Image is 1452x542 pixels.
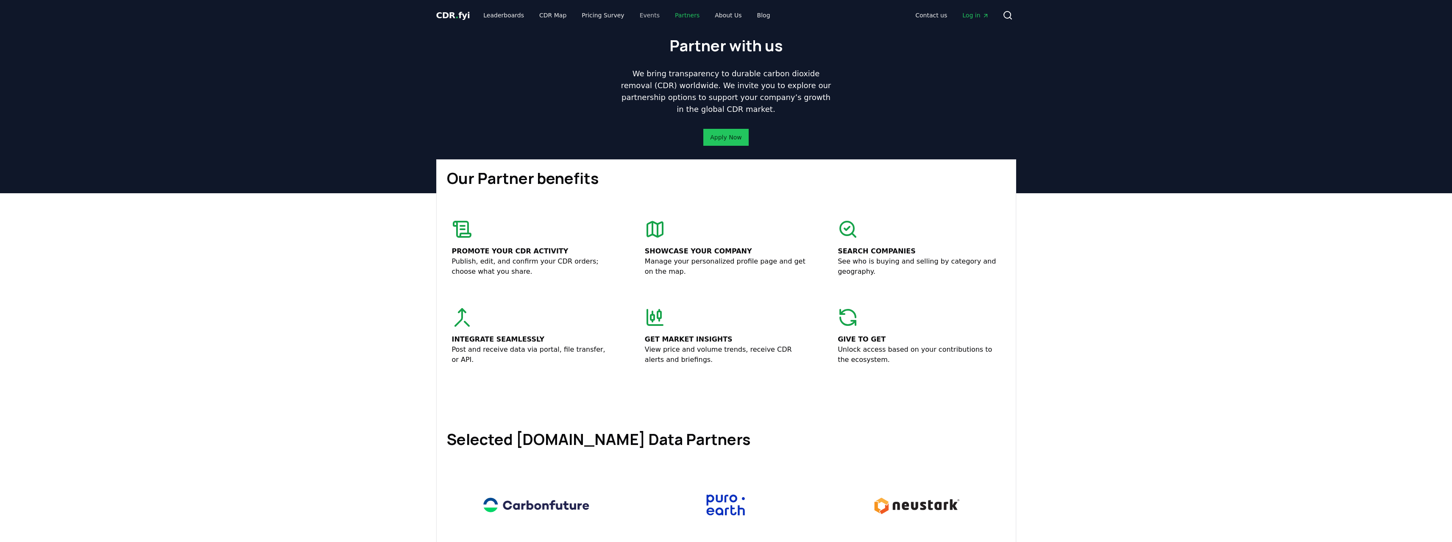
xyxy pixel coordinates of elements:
img: Puro.earth logo [665,482,786,528]
p: Integrate seamlessly [452,334,614,345]
p: Unlock access based on your contributions to the ecosystem. [838,345,1000,365]
a: CDR.fyi [436,9,470,21]
span: CDR fyi [436,10,470,20]
a: Contact us [909,8,954,23]
a: Log in [956,8,995,23]
p: Search companies [838,246,1000,256]
h1: Our Partner benefits [447,170,1006,187]
p: View price and volume trends, receive CDR alerts and briefings. [645,345,807,365]
h1: Selected [DOMAIN_NAME] Data Partners [447,431,1006,448]
a: Events [633,8,666,23]
button: Apply Now [703,129,748,146]
p: Manage your personalized profile page and get on the map. [645,256,807,277]
p: We bring transparency to durable carbon dioxide removal (CDR) worldwide. We invite you to explore... [618,68,835,115]
a: Apply Now [710,133,741,142]
nav: Main [909,8,995,23]
img: Carbonfuture logo [476,482,597,528]
h1: Partner with us [669,37,783,54]
p: Post and receive data via portal, file transfer, or API. [452,345,614,365]
span: . [455,10,458,20]
span: Log in [962,11,989,19]
nav: Main [477,8,777,23]
p: Promote your CDR activity [452,246,614,256]
img: Neustark logo [855,482,976,528]
a: Pricing Survey [575,8,631,23]
p: Publish, edit, and confirm your CDR orders; choose what you share. [452,256,614,277]
a: Partners [668,8,706,23]
p: See who is buying and selling by category and geography. [838,256,1000,277]
a: About Us [708,8,748,23]
a: CDR Map [532,8,573,23]
p: Showcase your company [645,246,807,256]
a: Leaderboards [477,8,531,23]
p: Get market insights [645,334,807,345]
a: Blog [750,8,777,23]
p: Give to get [838,334,1000,345]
